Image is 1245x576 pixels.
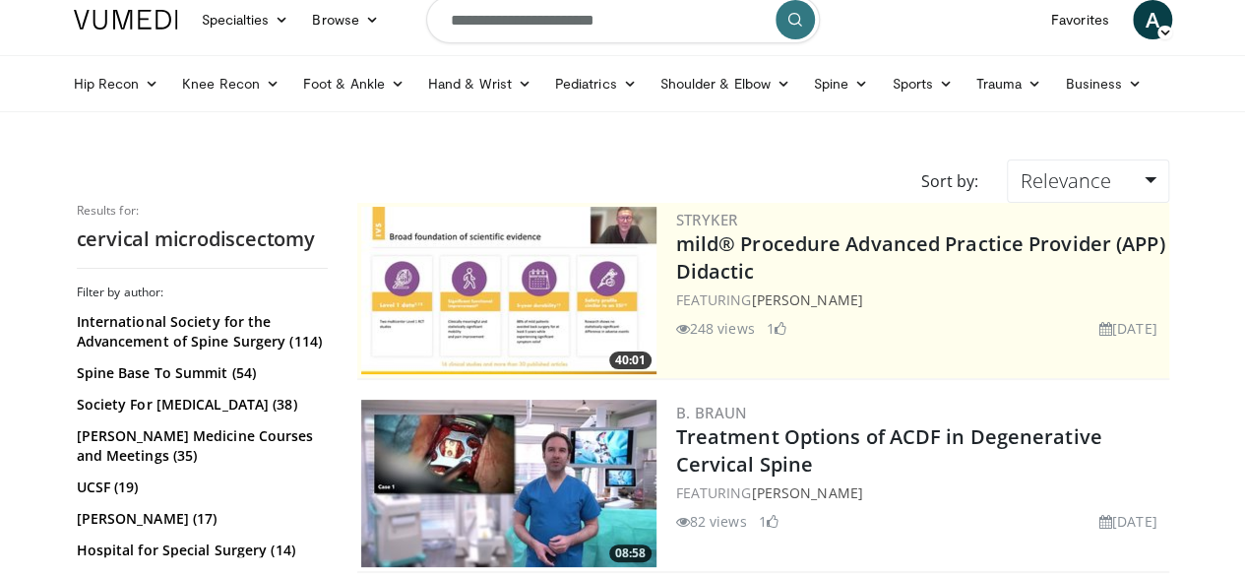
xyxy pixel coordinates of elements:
[543,64,649,103] a: Pediatrics
[751,483,862,502] a: [PERSON_NAME]
[905,160,992,203] div: Sort by:
[170,64,291,103] a: Knee Recon
[676,403,748,422] a: B. Braun
[649,64,802,103] a: Shoulder & Elbow
[77,426,323,466] a: [PERSON_NAME] Medicine Courses and Meetings (35)
[1053,64,1153,103] a: Business
[77,509,323,529] a: [PERSON_NAME] (17)
[767,318,786,339] li: 1
[965,64,1054,103] a: Trauma
[416,64,543,103] a: Hand & Wrist
[676,318,755,339] li: 248 views
[676,230,1165,285] a: mild® Procedure Advanced Practice Provider (APP) Didactic
[609,352,652,369] span: 40:01
[759,511,778,532] li: 1
[676,423,1102,478] a: Treatment Options of ACDF in Degenerative Cervical Spine
[676,482,1165,503] div: FEATURING
[77,312,323,352] a: International Society for the Advancement of Spine Surgery (114)
[676,210,738,229] a: Stryker
[77,226,328,252] h2: cervical microdiscectomy
[62,64,171,103] a: Hip Recon
[609,544,652,562] span: 08:58
[77,363,323,383] a: Spine Base To Summit (54)
[880,64,965,103] a: Sports
[74,10,178,30] img: VuMedi Logo
[1099,511,1157,532] li: [DATE]
[802,64,880,103] a: Spine
[77,285,328,300] h3: Filter by author:
[1007,160,1168,203] a: Relevance
[361,207,656,374] a: 40:01
[361,400,656,567] a: 08:58
[77,395,323,415] a: Society For [MEDICAL_DATA] (38)
[361,400,656,567] img: 009a77ed-cfd7-46ce-89c5-e6e5196774e0.300x170_q85_crop-smart_upscale.jpg
[291,64,416,103] a: Foot & Ankle
[77,541,323,560] a: Hospital for Special Surgery (14)
[751,290,862,309] a: [PERSON_NAME]
[676,289,1165,310] div: FEATURING
[676,511,747,532] li: 82 views
[1099,318,1157,339] li: [DATE]
[361,207,656,374] img: 4f822da0-6aaa-4e81-8821-7a3c5bb607c6.300x170_q85_crop-smart_upscale.jpg
[1020,167,1110,194] span: Relevance
[77,203,328,219] p: Results for:
[77,478,323,497] a: UCSF (19)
